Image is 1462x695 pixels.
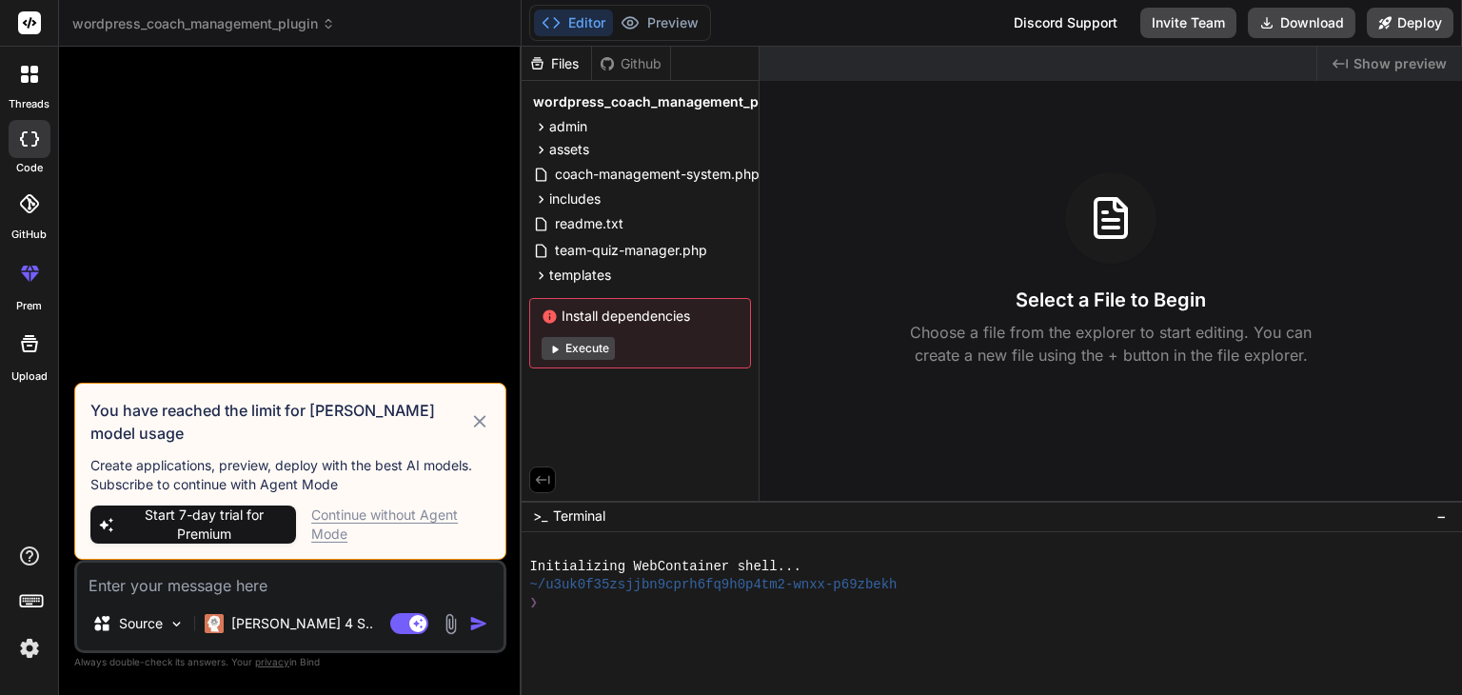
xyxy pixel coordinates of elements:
button: Download [1248,8,1355,38]
label: code [16,160,43,176]
p: Always double-check its answers. Your in Bind [74,653,506,671]
span: >_ [533,506,547,526]
p: Create applications, preview, deploy with the best AI models. Subscribe to continue with Agent Mode [90,456,490,494]
img: settings [13,632,46,665]
h3: You have reached the limit for [PERSON_NAME] model usage [90,399,469,445]
span: Install dependencies [542,307,739,326]
span: Show preview [1353,54,1447,73]
span: readme.txt [553,212,625,235]
div: Github [592,54,670,73]
label: Upload [11,368,48,385]
span: ~/u3uk0f35zsjjbn9cprh6fq9h0p4tm2-wnxx-p69zbekh [529,576,897,594]
button: − [1432,501,1451,531]
span: wordpress_coach_management_plugin [533,92,792,111]
div: Continue without Agent Mode [311,506,490,544]
span: admin [549,117,587,136]
span: templates [549,266,611,285]
span: coach-management-system.php [553,163,761,186]
label: GitHub [11,227,47,243]
p: Choose a file from the explorer to start editing. You can create a new file using the + button in... [898,321,1324,367]
span: team-quiz-manager.php [553,239,709,262]
span: Initializing WebContainer shell... [529,558,800,576]
img: icon [469,614,488,633]
span: − [1436,506,1447,526]
div: Discord Support [1002,8,1129,38]
button: Execute [542,337,615,360]
label: prem [16,298,42,314]
label: threads [9,96,49,112]
button: Editor [534,10,613,36]
img: attachment [440,613,462,635]
span: wordpress_coach_management_plugin [72,14,335,33]
button: Start 7-day trial for Premium [90,506,296,544]
button: Preview [613,10,706,36]
p: Source [119,614,163,633]
span: Start 7-day trial for Premium [120,506,288,544]
p: [PERSON_NAME] 4 S.. [231,614,373,633]
div: Files [522,54,591,73]
img: Pick Models [168,616,185,632]
span: includes [549,189,601,208]
img: Claude 4 Sonnet [205,614,224,633]
span: privacy [255,656,289,667]
span: Terminal [553,506,605,526]
span: assets [549,140,589,159]
span: ❯ [529,594,539,612]
button: Deploy [1367,8,1453,38]
h3: Select a File to Begin [1016,287,1206,313]
button: Invite Team [1140,8,1236,38]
